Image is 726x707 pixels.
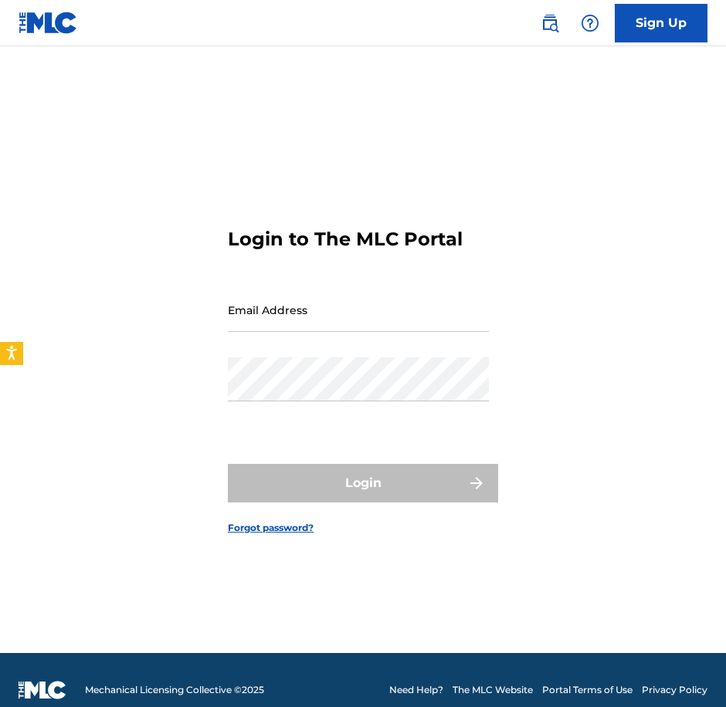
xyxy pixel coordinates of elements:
[453,683,533,697] a: The MLC Website
[228,521,314,535] a: Forgot password?
[19,12,78,34] img: MLC Logo
[228,228,463,251] h3: Login to The MLC Portal
[615,4,707,42] a: Sign Up
[642,683,707,697] a: Privacy Policy
[85,683,264,697] span: Mechanical Licensing Collective © 2025
[19,681,66,699] img: logo
[581,14,599,32] img: help
[541,14,559,32] img: search
[575,8,606,39] div: Help
[389,683,443,697] a: Need Help?
[542,683,633,697] a: Portal Terms of Use
[534,8,565,39] a: Public Search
